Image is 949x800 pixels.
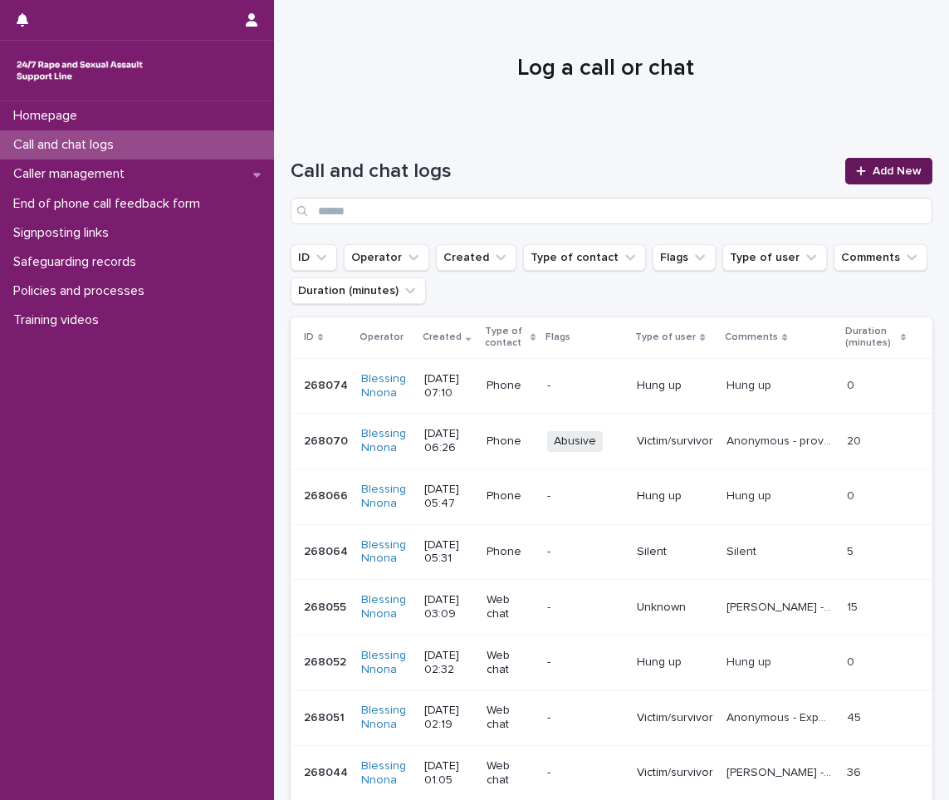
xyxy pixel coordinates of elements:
[424,372,472,400] p: [DATE] 07:10
[547,711,624,725] p: -
[847,486,858,503] p: 0
[487,434,535,449] p: Phone
[637,711,713,725] p: Victim/survivor
[726,375,775,393] p: Hung up
[424,483,472,511] p: [DATE] 05:47
[361,483,411,511] a: Blessing Nnona
[7,254,149,270] p: Safeguarding records
[7,196,213,212] p: End of phone call feedback form
[847,652,858,670] p: 0
[547,655,624,670] p: -
[291,55,920,83] h1: Log a call or chat
[423,328,462,346] p: Created
[7,283,158,299] p: Policies and processes
[722,244,827,271] button: Type of user
[361,538,411,567] a: Blessing Nnona
[424,759,472,788] p: [DATE] 01:05
[304,431,351,449] p: 268070
[7,225,122,241] p: Signposting links
[873,165,922,177] span: Add New
[725,328,778,346] p: Comments
[291,635,932,690] tr: 268052268052 Blessing Nnona [DATE] 02:32Web chat-Hung upHung upHung up 00
[361,593,411,621] a: Blessing Nnona
[845,158,932,184] a: Add New
[304,375,351,393] p: 268074
[637,434,713,449] p: Victim/survivor
[361,704,411,732] a: Blessing Nnona
[291,690,932,746] tr: 268051268051 Blessing Nnona [DATE] 02:19Web chat-Victim/survivorAnonymous - Experienced SV, explo...
[291,277,426,304] button: Duration (minutes)
[304,708,348,725] p: 268051
[291,358,932,414] tr: 268074268074 Blessing Nnona [DATE] 07:10Phone-Hung upHung upHung up 00
[726,652,775,670] p: Hung up
[361,372,411,400] a: Blessing Nnona
[847,597,861,615] p: 15
[847,763,864,780] p: 36
[487,489,535,503] p: Phone
[547,379,624,393] p: -
[523,244,646,271] button: Type of contact
[726,431,836,449] p: Anonymous - provided emotional support, empowered, provided information.
[726,486,775,503] p: Hung up
[424,427,472,455] p: [DATE] 06:26
[487,545,535,559] p: Phone
[436,244,516,271] button: Created
[637,655,713,670] p: Hung up
[547,545,624,559] p: -
[726,597,836,615] p: Annie - Provided emotional support, chat ended abruptly.
[635,328,696,346] p: Type of user
[344,244,429,271] button: Operator
[547,489,624,503] p: -
[291,469,932,524] tr: 268066268066 Blessing Nnona [DATE] 05:47Phone-Hung upHung upHung up 00
[361,759,411,788] a: Blessing Nnona
[834,244,927,271] button: Comments
[304,328,314,346] p: ID
[547,431,603,452] span: Abusive
[291,414,932,469] tr: 268070268070 Blessing Nnona [DATE] 06:26PhoneAbusiveVictim/survivorAnonymous - provided emotional...
[424,704,472,732] p: [DATE] 02:19
[845,322,897,353] p: Duration (minutes)
[847,431,864,449] p: 20
[7,312,112,328] p: Training videos
[424,538,472,567] p: [DATE] 05:31
[424,649,472,677] p: [DATE] 02:32
[304,486,351,503] p: 268066
[7,108,90,124] p: Homepage
[487,593,535,621] p: Web chat
[653,244,716,271] button: Flags
[545,328,570,346] p: Flags
[547,601,624,615] p: -
[726,542,760,559] p: Silent
[637,766,713,780] p: Victim/survivor
[291,160,835,184] h1: Call and chat logs
[360,328,404,346] p: Operator
[7,137,127,153] p: Call and chat logs
[847,375,858,393] p: 0
[487,379,535,393] p: Phone
[304,763,351,780] p: 268044
[361,427,411,455] a: Blessing Nnona
[304,597,350,615] p: 268055
[361,649,411,677] a: Blessing Nnona
[726,763,836,780] p: Sarah - Experienced SV, explored feelings, provided emotional support empowered, explored options...
[847,542,857,559] p: 5
[424,593,472,621] p: [DATE] 03:09
[487,759,535,788] p: Web chat
[291,580,932,636] tr: 268055268055 Blessing Nnona [DATE] 03:09Web chat-Unknown[PERSON_NAME] - Provided emotional suppor...
[291,524,932,580] tr: 268064268064 Blessing Nnona [DATE] 05:31Phone-SilentSilentSilent 55
[637,379,713,393] p: Hung up
[304,652,350,670] p: 268052
[13,54,146,87] img: rhQMoQhaT3yELyF149Cw
[637,489,713,503] p: Hung up
[637,545,713,559] p: Silent
[291,198,932,224] input: Search
[485,322,527,353] p: Type of contact
[726,708,836,725] p: Anonymous - Experienced SV, explored feelings, provided emotional support, empowered, explored op...
[7,166,138,182] p: Caller management
[487,649,535,677] p: Web chat
[547,766,624,780] p: -
[487,704,535,732] p: Web chat
[304,542,351,559] p: 268064
[637,601,713,615] p: Unknown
